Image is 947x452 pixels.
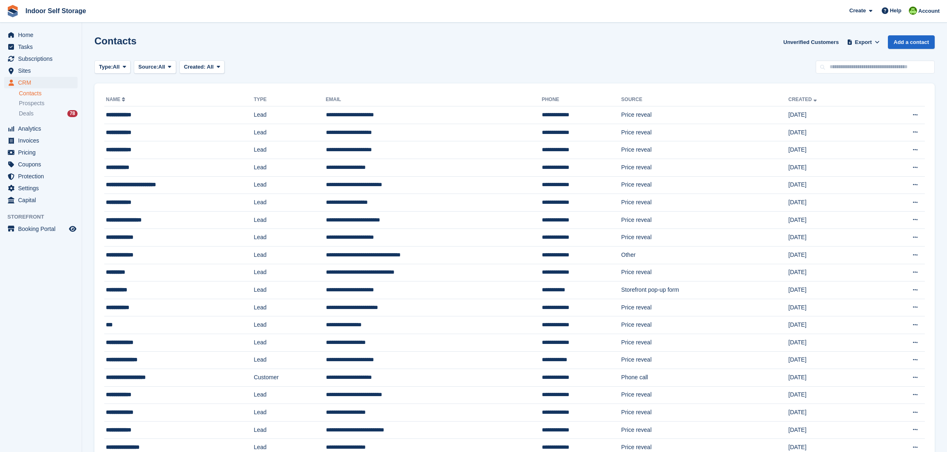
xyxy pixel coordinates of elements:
td: Lead [254,351,326,369]
td: Phone call [621,369,788,387]
img: stora-icon-8386f47178a22dfd0bd8f6a31ec36ba5ce8667c1dd55bd0f319d3a0aa187defe.svg [7,5,19,17]
a: Unverified Customers [780,35,842,49]
span: Export [855,38,872,46]
span: Subscriptions [18,53,67,65]
td: Price reveal [621,229,788,247]
span: CRM [18,77,67,88]
a: menu [4,159,78,170]
div: 78 [67,110,78,117]
td: [DATE] [789,194,875,212]
a: Indoor Self Storage [22,4,89,18]
td: [DATE] [789,211,875,229]
img: Helen Wilson [909,7,917,15]
td: Price reveal [621,159,788,176]
td: Lead [254,159,326,176]
td: [DATE] [789,141,875,159]
td: Price reveal [621,299,788,316]
span: Capital [18,194,67,206]
a: menu [4,223,78,235]
td: Lead [254,124,326,141]
td: [DATE] [789,176,875,194]
span: Created: [184,64,206,70]
a: menu [4,123,78,134]
a: menu [4,147,78,158]
a: Created [789,97,819,102]
a: Prospects [19,99,78,108]
td: [DATE] [789,264,875,281]
button: Type: All [94,60,131,74]
td: [DATE] [789,369,875,387]
span: Deals [19,110,34,118]
td: Price reveal [621,194,788,212]
td: Lead [254,141,326,159]
a: Add a contact [888,35,935,49]
td: Lead [254,106,326,124]
td: Lead [254,194,326,212]
a: menu [4,171,78,182]
a: Contacts [19,90,78,97]
a: Deals 78 [19,109,78,118]
span: Settings [18,182,67,194]
a: menu [4,29,78,41]
a: menu [4,77,78,88]
td: Price reveal [621,211,788,229]
a: menu [4,194,78,206]
td: Lead [254,386,326,404]
td: Customer [254,369,326,387]
span: Prospects [19,99,44,107]
span: Tasks [18,41,67,53]
td: Lead [254,176,326,194]
td: Price reveal [621,386,788,404]
td: Price reveal [621,404,788,422]
td: [DATE] [789,316,875,334]
span: Source: [138,63,158,71]
span: Create [849,7,866,15]
span: Analytics [18,123,67,134]
td: [DATE] [789,124,875,141]
td: [DATE] [789,106,875,124]
th: Phone [542,93,621,106]
td: Price reveal [621,124,788,141]
td: Price reveal [621,176,788,194]
span: All [113,63,120,71]
a: Name [106,97,127,102]
td: Price reveal [621,106,788,124]
td: Lead [254,229,326,247]
td: [DATE] [789,299,875,316]
td: Price reveal [621,316,788,334]
td: Lead [254,299,326,316]
td: Lead [254,316,326,334]
td: Lead [254,246,326,264]
span: Storefront [7,213,82,221]
th: Type [254,93,326,106]
td: Other [621,246,788,264]
span: All [207,64,214,70]
td: [DATE] [789,159,875,176]
td: Price reveal [621,264,788,281]
span: Coupons [18,159,67,170]
td: [DATE] [789,246,875,264]
button: Source: All [134,60,176,74]
span: Protection [18,171,67,182]
td: Lead [254,264,326,281]
span: Booking Portal [18,223,67,235]
td: [DATE] [789,334,875,351]
span: Home [18,29,67,41]
span: Sites [18,65,67,76]
h1: Contacts [94,35,137,46]
td: [DATE] [789,386,875,404]
button: Created: All [179,60,225,74]
span: All [158,63,165,71]
td: Lead [254,421,326,439]
td: Price reveal [621,351,788,369]
a: menu [4,65,78,76]
td: Price reveal [621,421,788,439]
a: Preview store [68,224,78,234]
span: Account [918,7,940,15]
td: Lead [254,211,326,229]
td: Lead [254,281,326,299]
td: [DATE] [789,229,875,247]
a: menu [4,53,78,65]
span: Invoices [18,135,67,146]
td: Lead [254,404,326,422]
